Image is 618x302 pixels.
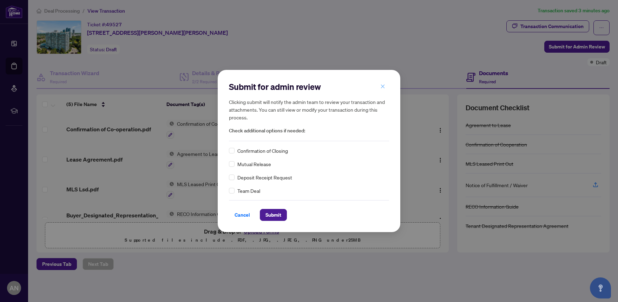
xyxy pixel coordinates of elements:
[590,277,611,298] button: Open asap
[229,209,256,221] button: Cancel
[237,147,288,155] span: Confirmation of Closing
[380,84,385,89] span: close
[229,98,389,121] h5: Clicking submit will notify the admin team to review your transaction and attachments. You can st...
[237,173,292,181] span: Deposit Receipt Request
[229,81,389,92] h2: Submit for admin review
[237,160,271,168] span: Mutual Release
[235,209,250,221] span: Cancel
[237,187,260,195] span: Team Deal
[265,209,281,221] span: Submit
[260,209,287,221] button: Submit
[229,127,389,135] span: Check additional options if needed:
